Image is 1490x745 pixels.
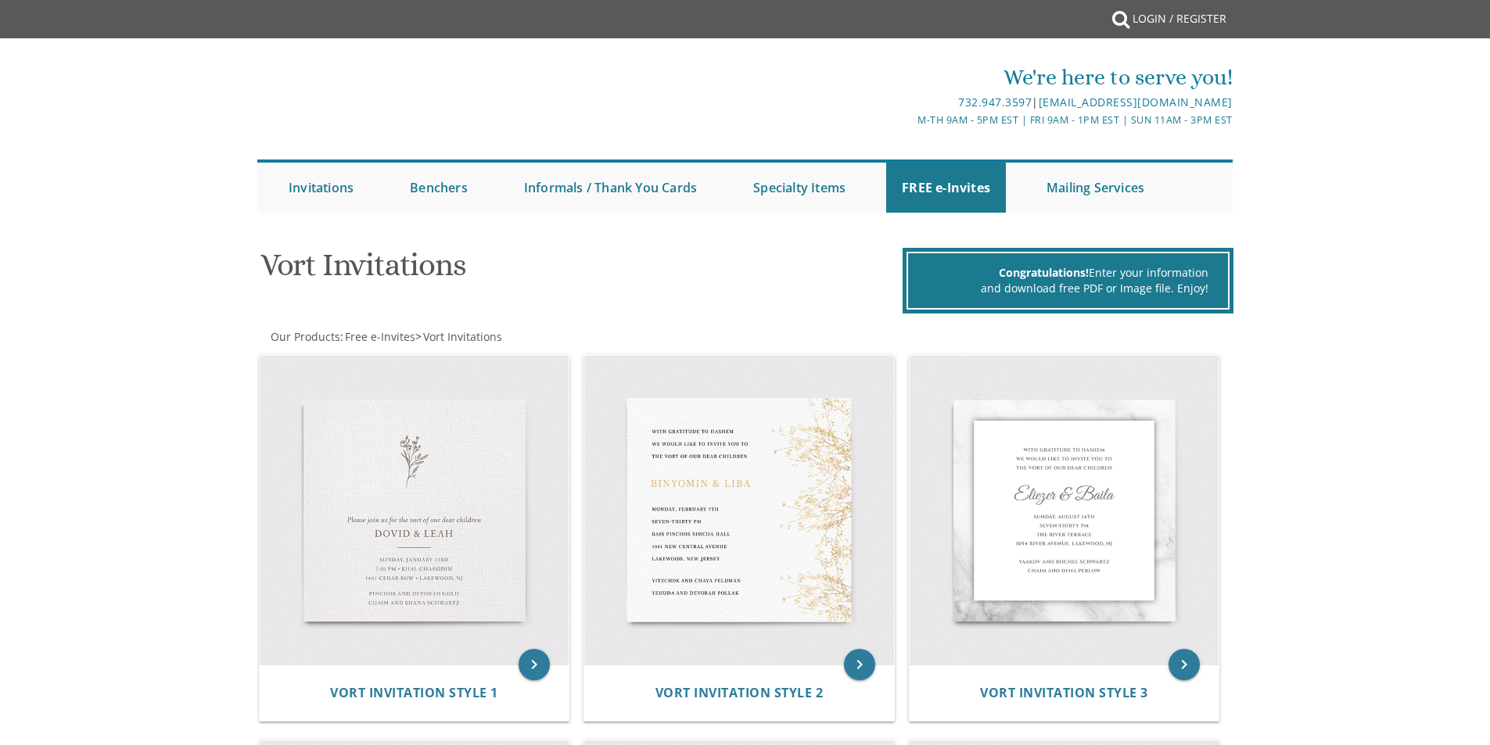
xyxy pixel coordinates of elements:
[508,163,713,213] a: Informals / Thank You Cards
[260,356,569,665] img: Vort Invitation Style 1
[345,329,415,344] span: Free e-Invites
[583,62,1233,93] div: We're here to serve you!
[257,329,745,345] div: :
[584,356,894,665] img: Vort Invitation Style 2
[330,684,498,701] span: Vort Invitation Style 1
[844,649,875,680] a: keyboard_arrow_right
[910,356,1219,665] img: Vort Invitation Style 3
[343,329,415,344] a: Free e-Invites
[583,112,1233,128] div: M-Th 9am - 5pm EST | Fri 9am - 1pm EST | Sun 11am - 3pm EST
[928,265,1208,281] div: Enter your information
[269,329,340,344] a: Our Products
[738,163,861,213] a: Specialty Items
[655,684,824,701] span: Vort Invitation Style 2
[273,163,369,213] a: Invitations
[422,329,502,344] a: Vort Invitations
[1169,649,1200,680] a: keyboard_arrow_right
[980,684,1148,701] span: Vort Invitation Style 3
[394,163,483,213] a: Benchers
[928,281,1208,296] div: and download free PDF or Image file. Enjoy!
[260,248,899,294] h1: Vort Invitations
[583,93,1233,112] div: |
[655,686,824,700] a: Vort Invitation Style 2
[980,686,1148,700] a: Vort Invitation Style 3
[1031,163,1160,213] a: Mailing Services
[330,686,498,700] a: Vort Invitation Style 1
[415,329,502,344] span: >
[519,649,550,680] a: keyboard_arrow_right
[423,329,502,344] span: Vort Invitations
[958,95,1032,109] a: 732.947.3597
[886,163,1006,213] a: FREE e-Invites
[1039,95,1233,109] a: [EMAIL_ADDRESS][DOMAIN_NAME]
[999,265,1089,280] span: Congratulations!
